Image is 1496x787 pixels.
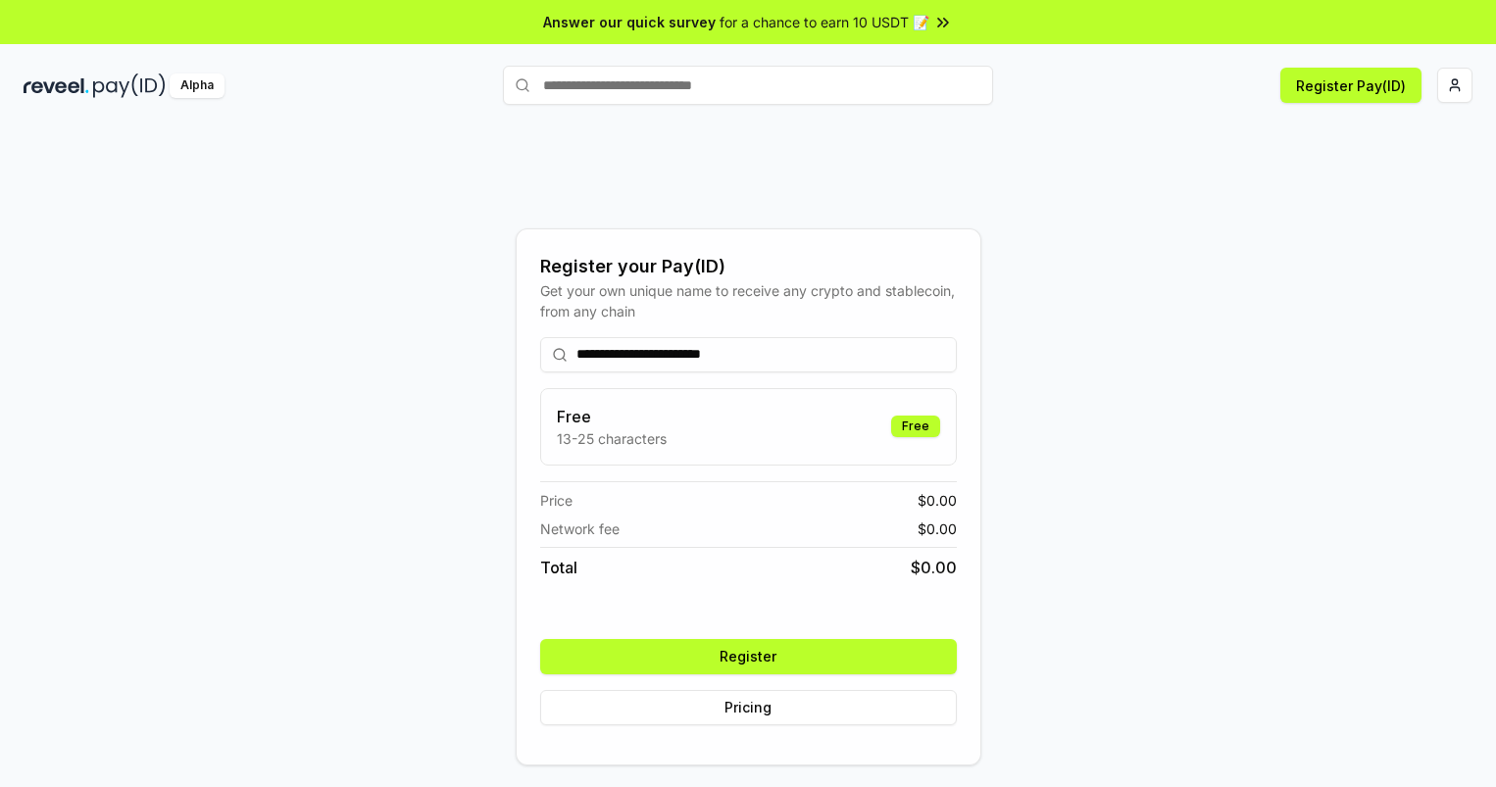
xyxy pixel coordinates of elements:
[891,416,940,437] div: Free
[540,639,957,674] button: Register
[540,280,957,321] div: Get your own unique name to receive any crypto and stablecoin, from any chain
[24,74,89,98] img: reveel_dark
[170,74,224,98] div: Alpha
[93,74,166,98] img: pay_id
[543,12,716,32] span: Answer our quick survey
[918,490,957,511] span: $ 0.00
[540,518,620,539] span: Network fee
[540,490,573,511] span: Price
[540,556,577,579] span: Total
[540,253,957,280] div: Register your Pay(ID)
[1280,68,1421,103] button: Register Pay(ID)
[557,428,667,449] p: 13-25 characters
[557,405,667,428] h3: Free
[911,556,957,579] span: $ 0.00
[720,12,929,32] span: for a chance to earn 10 USDT 📝
[918,518,957,539] span: $ 0.00
[540,690,957,725] button: Pricing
